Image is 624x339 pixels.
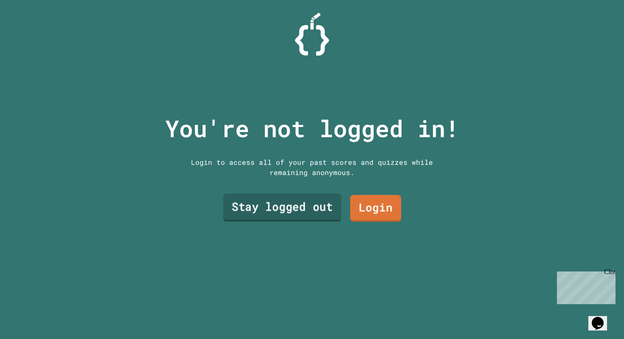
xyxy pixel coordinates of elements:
[295,13,329,56] img: Logo.svg
[223,193,341,221] a: Stay logged out
[588,305,616,331] iframe: chat widget
[350,195,401,222] a: Login
[3,3,59,54] div: Chat with us now!Close
[185,157,439,178] div: Login to access all of your past scores and quizzes while remaining anonymous.
[554,268,616,304] iframe: chat widget
[165,111,459,146] p: You're not logged in!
